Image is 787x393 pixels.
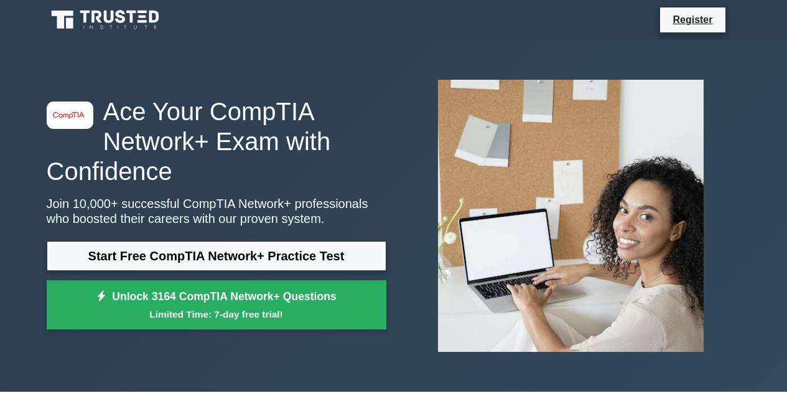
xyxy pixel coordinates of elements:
[47,280,386,330] a: Unlock 3164 CompTIA Network+ QuestionsLimited Time: 7-day free trial!
[665,12,720,27] a: Register
[47,97,386,186] h1: Ace Your CompTIA Network+ Exam with Confidence
[62,307,371,321] small: Limited Time: 7-day free trial!
[47,241,386,271] a: Start Free CompTIA Network+ Practice Test
[47,196,386,226] p: Join 10,000+ successful CompTIA Network+ professionals who boosted their careers with our proven ...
